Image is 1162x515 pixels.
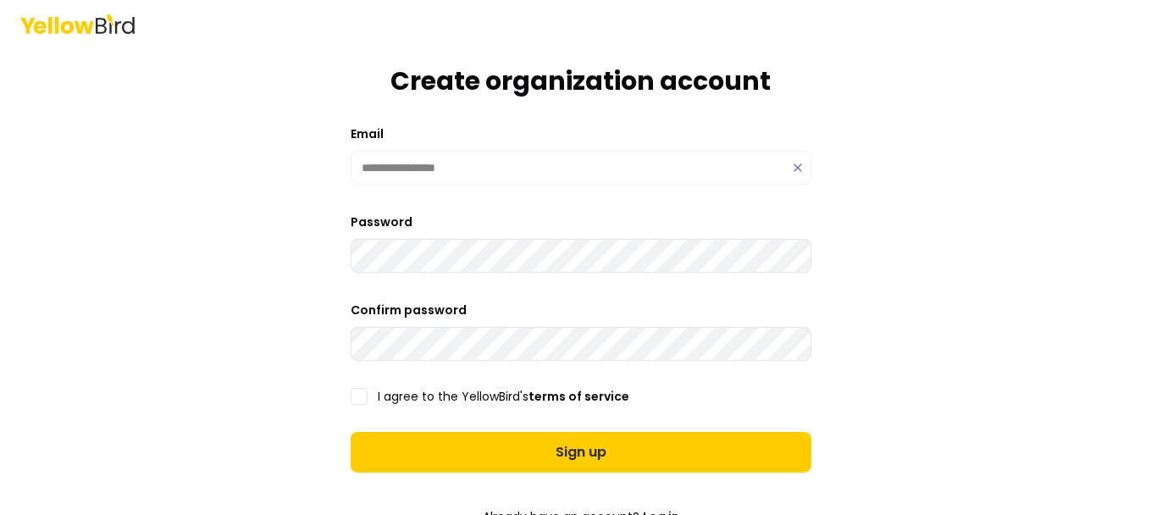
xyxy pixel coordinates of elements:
a: terms of service [528,388,629,405]
h1: Create organization account [391,66,772,97]
label: Email [351,125,384,142]
label: Confirm password [351,302,467,318]
label: I agree to the YellowBird's [378,390,629,402]
label: Password [351,213,412,230]
button: Sign up [351,432,811,473]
